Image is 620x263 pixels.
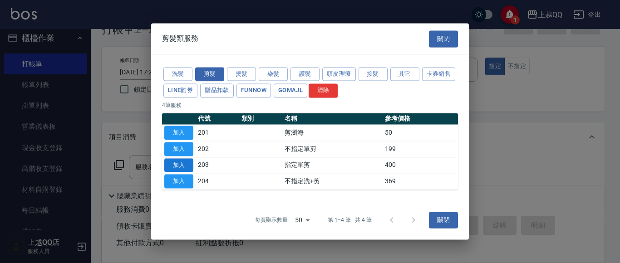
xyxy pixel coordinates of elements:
[163,84,197,98] button: LINE酷券
[383,173,458,190] td: 369
[383,157,458,173] td: 400
[196,157,239,173] td: 203
[164,158,193,172] button: 加入
[259,67,288,81] button: 染髮
[164,142,193,156] button: 加入
[163,67,192,81] button: 洗髮
[236,84,271,98] button: FUNNOW
[196,141,239,157] td: 202
[255,216,288,224] p: 每頁顯示數量
[196,173,239,190] td: 204
[196,125,239,141] td: 201
[282,125,383,141] td: 剪瀏海
[282,173,383,190] td: 不指定洗+剪
[195,67,224,81] button: 剪髮
[309,84,338,98] button: 清除
[274,84,307,98] button: GOMAJL
[429,30,458,47] button: 關閉
[200,84,234,98] button: 贈品扣款
[282,157,383,173] td: 指定單剪
[196,113,239,125] th: 代號
[290,67,320,81] button: 護髮
[328,216,372,224] p: 第 1–4 筆 共 4 筆
[359,67,388,81] button: 接髮
[162,34,198,44] span: 剪髮類服務
[162,101,458,109] p: 4 筆服務
[282,141,383,157] td: 不指定單剪
[282,113,383,125] th: 名稱
[383,125,458,141] td: 50
[383,141,458,157] td: 199
[164,126,193,140] button: 加入
[291,208,313,232] div: 50
[239,113,283,125] th: 類別
[422,67,456,81] button: 卡券銷售
[383,113,458,125] th: 參考價格
[164,175,193,189] button: 加入
[429,212,458,229] button: 關閉
[390,67,419,81] button: 其它
[322,67,356,81] button: 頭皮理療
[227,67,256,81] button: 燙髮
